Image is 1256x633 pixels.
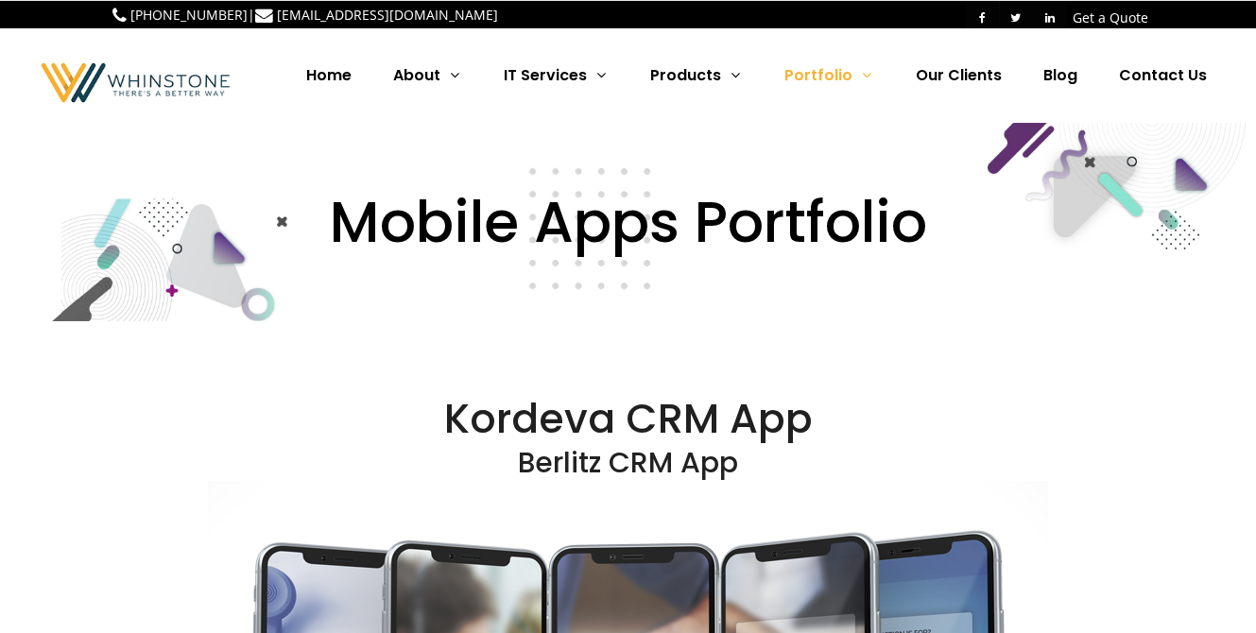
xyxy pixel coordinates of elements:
[287,28,370,123] a: Home
[112,4,498,26] p: |
[504,64,587,86] span: IT Services
[1043,64,1077,86] span: Blog
[631,28,762,123] a: Products
[393,64,440,86] span: About
[277,6,498,24] a: [EMAIL_ADDRESS][DOMAIN_NAME]
[1119,64,1207,86] span: Contact Us
[330,194,927,250] span: Mobile Apps Portfolio
[784,64,852,86] span: Portfolio
[130,6,248,24] a: [PHONE_NUMBER]
[1073,9,1148,26] a: Get a Quote
[109,393,1148,445] h1: Kordeva CRM App
[916,64,1002,86] span: Our Clients
[374,28,481,123] a: About
[650,64,721,86] span: Products
[897,28,1021,123] a: Our Clients
[766,28,893,123] a: Portfolio
[109,445,1148,481] h3: Berlitz CRM App
[306,64,352,86] span: Home
[1100,28,1226,123] a: Contact Us
[485,28,628,123] a: IT Services
[1024,28,1096,123] a: Blog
